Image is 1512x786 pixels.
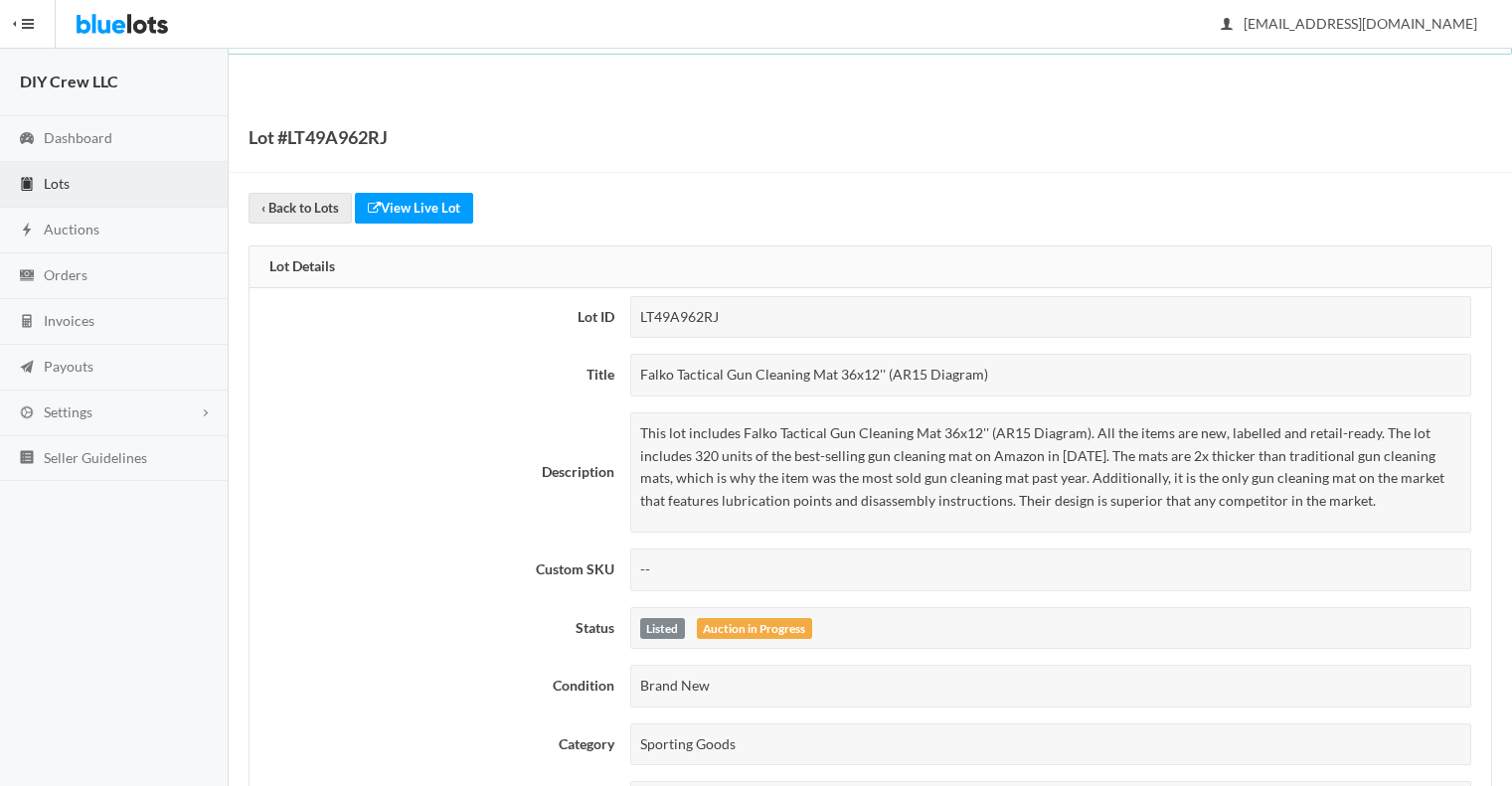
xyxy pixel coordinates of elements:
[250,404,622,541] th: Description
[17,359,37,378] ion-icon: paper plane
[250,599,622,658] th: Status
[44,129,112,146] span: Dashboard
[250,288,622,347] th: Lot ID
[249,193,352,224] a: ‹ Back to Lots
[640,422,1461,512] p: This lot includes Falko Tactical Gun Cleaning Mat 36x12'' (AR15 Diagram). All the items are new, ...
[44,358,93,375] span: Payouts
[44,221,99,237] span: Auctions
[249,122,388,152] h1: Lot #LT49A962RJ
[250,715,622,774] th: Category
[630,665,1471,707] div: Brand New
[44,449,147,466] span: Seller Guidelines
[17,130,37,149] ion-icon: speedometer
[17,313,37,332] ion-icon: calculator
[630,723,1471,766] div: Sporting Goods
[1222,15,1477,32] span: [EMAIL_ADDRESS][DOMAIN_NAME]
[44,403,92,420] span: Settings
[697,618,812,640] span: Auction in Progress
[17,404,37,423] ion-icon: cog
[630,549,1471,591] div: --
[630,354,1471,396] div: Falko Tactical Gun Cleaning Mat 36x12'' (AR15 Diagram)
[640,618,685,640] label: Listed
[1217,16,1237,35] ion-icon: person
[20,72,118,90] strong: DIY Crew LLC
[17,176,37,195] ion-icon: clipboard
[250,657,622,715] th: Condition
[630,296,1471,339] div: LT49A962RJ
[250,541,622,599] th: Custom SKU
[44,312,94,329] span: Invoices
[44,175,70,192] span: Lots
[250,346,622,404] th: Title
[17,449,37,468] ion-icon: list box
[17,267,37,286] ion-icon: cash
[17,222,37,240] ion-icon: flash
[250,246,1491,288] div: Lot Details
[44,266,87,283] span: Orders
[355,193,473,224] a: View Live Lot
